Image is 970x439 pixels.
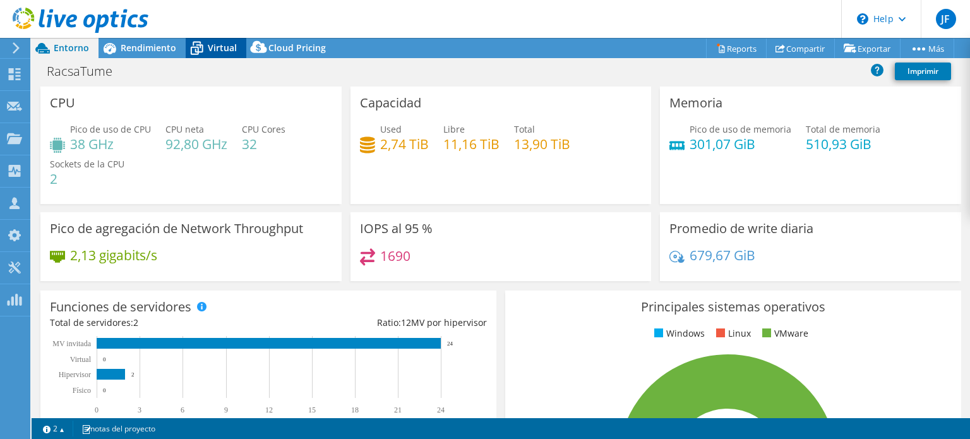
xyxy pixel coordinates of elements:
li: VMware [759,327,808,340]
span: Libre [443,123,465,135]
h1: RacsaTume [41,64,132,78]
span: Cloud Pricing [268,42,326,54]
text: 24 [437,406,445,414]
h4: 92,80 GHz [165,137,227,151]
a: Compartir [766,39,835,58]
span: Virtual [208,42,237,54]
a: 2 [34,421,73,436]
h4: 679,67 GiB [690,248,755,262]
a: notas del proyecto [73,421,164,436]
h3: Promedio de write diaria [669,222,813,236]
h4: 13,90 TiB [514,137,570,151]
text: 3 [138,406,141,414]
h3: Funciones de servidores [50,300,191,314]
h4: 32 [242,137,285,151]
h4: 2 [50,172,124,186]
span: Rendimiento [121,42,176,54]
span: Pico de uso de memoria [690,123,791,135]
h3: Memoria [669,96,722,110]
h3: IOPS al 95 % [360,222,433,236]
text: 24 [447,340,453,347]
h3: Pico de agregación de Network Throughput [50,222,303,236]
text: 6 [181,406,184,414]
span: Total [514,123,535,135]
text: 18 [351,406,359,414]
a: Reports [706,39,767,58]
span: 2 [133,316,138,328]
svg: \n [857,13,868,25]
h4: 2,74 TiB [380,137,429,151]
span: Pico de uso de CPU [70,123,151,135]
h3: Principales sistemas operativos [515,300,952,314]
li: Windows [651,327,705,340]
text: 0 [103,356,106,363]
text: MV invitada [52,339,91,348]
text: 15 [308,406,316,414]
text: 2 [131,371,135,378]
div: Ratio: MV por hipervisor [268,316,487,330]
span: Total de memoria [806,123,880,135]
a: Más [900,39,954,58]
text: Virtual [70,355,92,364]
text: 21 [394,406,402,414]
h4: 38 GHz [70,137,151,151]
div: Total de servidores: [50,316,268,330]
text: 0 [95,406,99,414]
tspan: Físico [73,386,91,395]
a: Exportar [834,39,901,58]
text: 9 [224,406,228,414]
h4: 2,13 gigabits/s [70,248,157,262]
text: Hipervisor [59,370,91,379]
a: Imprimir [895,63,951,80]
span: Sockets de la CPU [50,158,124,170]
h4: 301,07 GiB [690,137,791,151]
span: 12 [401,316,411,328]
h3: Capacidad [360,96,421,110]
li: Linux [713,327,751,340]
span: CPU Cores [242,123,285,135]
h3: CPU [50,96,75,110]
span: Used [380,123,402,135]
h4: 11,16 TiB [443,137,500,151]
h4: 510,93 GiB [806,137,880,151]
span: CPU neta [165,123,204,135]
text: 0 [103,387,106,394]
span: Entorno [54,42,89,54]
text: 12 [265,406,273,414]
h4: 1690 [380,249,410,263]
span: JF [936,9,956,29]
